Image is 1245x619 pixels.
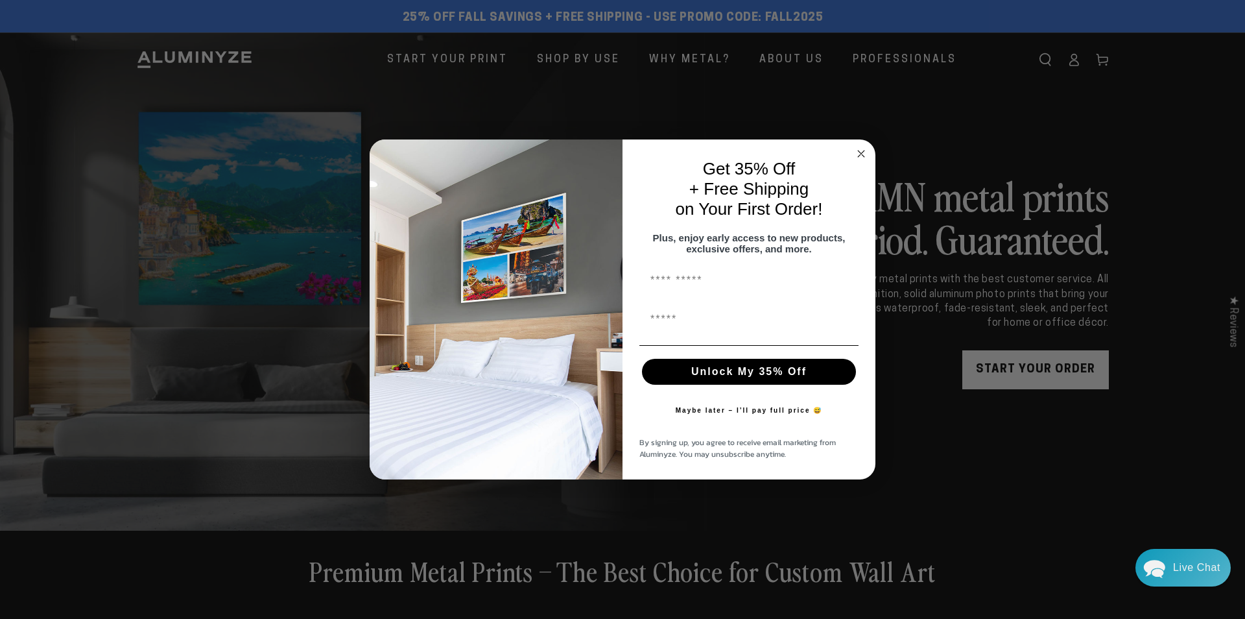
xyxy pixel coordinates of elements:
[1173,549,1220,587] div: Contact Us Directly
[676,199,823,219] span: on Your First Order!
[639,437,836,460] span: By signing up, you agree to receive email marketing from Aluminyze. You may unsubscribe anytime.
[370,140,622,479] img: 728e4f65-7e6c-44e2-b7d1-0292a396982f.jpeg
[689,179,809,199] span: + Free Shipping
[639,345,859,346] img: underline
[669,398,829,424] button: Maybe later – I’ll pay full price 😅
[642,359,856,385] button: Unlock My 35% Off
[853,146,869,162] button: Close dialog
[1135,549,1231,587] div: Chat widget toggle
[653,232,846,254] span: Plus, enjoy early access to new products, exclusive offers, and more.
[703,159,796,178] span: Get 35% Off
